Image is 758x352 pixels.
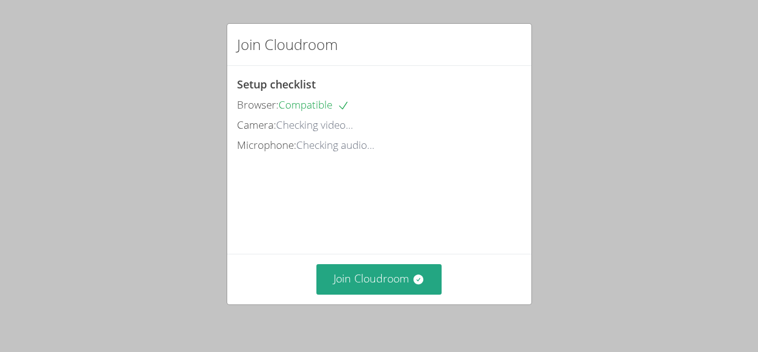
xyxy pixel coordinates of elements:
span: Microphone: [237,138,296,152]
span: Setup checklist [237,77,316,92]
span: Camera: [237,118,276,132]
button: Join Cloudroom [316,264,442,294]
span: Checking video... [276,118,353,132]
span: Checking audio... [296,138,374,152]
span: Browser: [237,98,279,112]
h2: Join Cloudroom [237,34,338,56]
span: Compatible [279,98,349,112]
